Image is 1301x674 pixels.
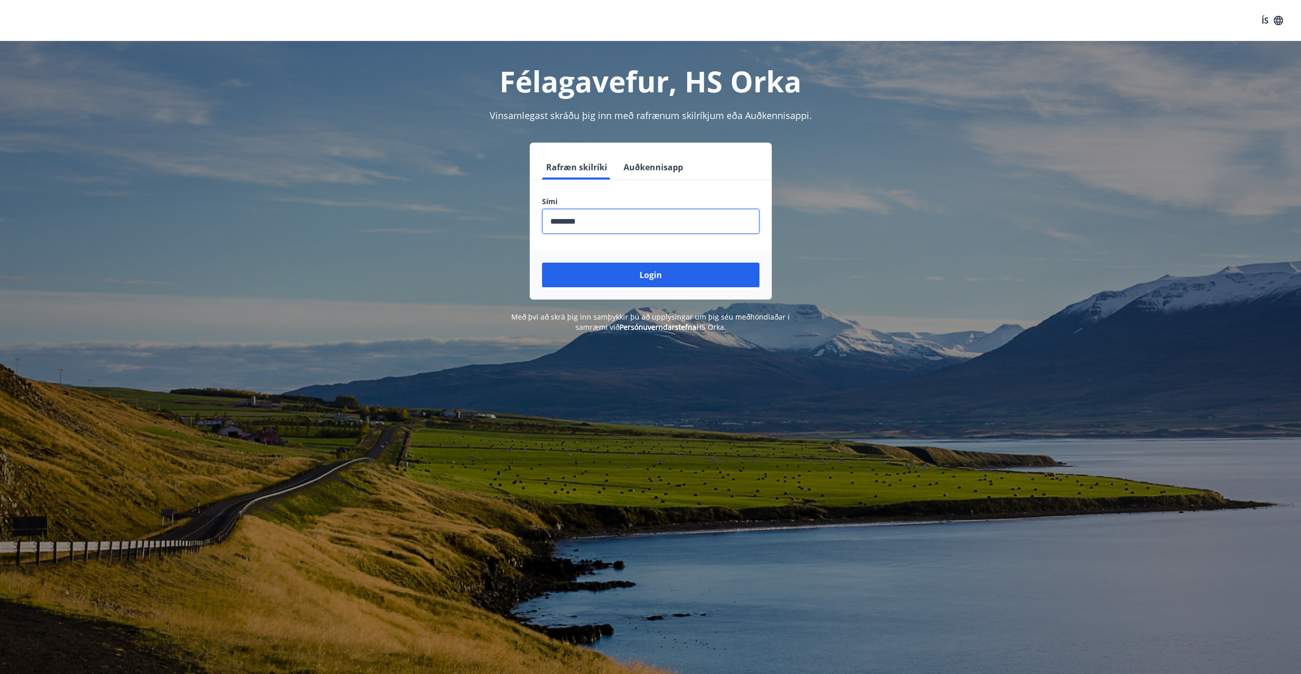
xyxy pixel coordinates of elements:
button: ÍS [1256,11,1289,30]
span: Vinsamlegast skráðu þig inn með rafrænum skilríkjum eða Auðkennisappi. [490,109,812,122]
label: Sími [542,196,759,207]
button: Auðkennisapp [619,155,687,180]
span: Með því að skrá þig inn samþykkir þú að upplýsingar um þig séu meðhöndlaðar í samræmi við HS Orka. [511,312,790,332]
a: Persónuverndarstefna [619,322,696,332]
button: Rafræn skilríki [542,155,611,180]
h1: Félagavefur, HS Orka [294,62,1008,101]
button: Login [542,263,759,287]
